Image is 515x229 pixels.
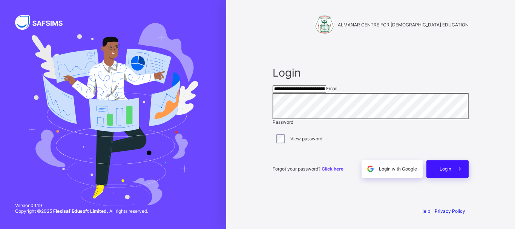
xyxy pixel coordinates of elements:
[15,208,148,214] span: Copyright © 2025 All rights reserved.
[15,15,72,30] img: SAFSIMS Logo
[273,66,469,79] span: Login
[326,86,337,91] span: Email
[322,166,343,172] a: Click here
[420,208,430,214] a: Help
[53,208,108,214] strong: Flexisaf Edusoft Limited.
[366,164,375,173] img: google.396cfc9801f0270233282035f929180a.svg
[338,22,469,28] span: ALMANAR CENTRE FOR [DEMOGRAPHIC_DATA] EDUCATION
[440,166,451,172] span: Login
[379,166,417,172] span: Login with Google
[273,166,343,172] span: Forgot your password?
[435,208,465,214] a: Privacy Policy
[15,203,148,208] span: Version 0.1.19
[273,119,293,125] span: Password
[28,23,198,206] img: Hero Image
[290,136,322,141] label: View password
